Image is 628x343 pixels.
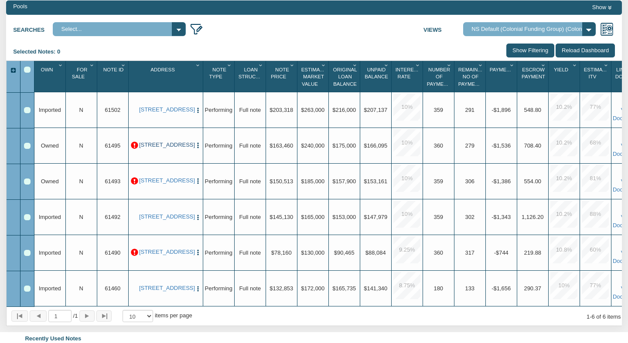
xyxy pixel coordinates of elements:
[330,64,359,89] div: Sort None
[139,213,192,220] a: 2409 Morningside, Pasadena, TX, 77506
[73,313,75,319] abbr: of
[239,67,270,79] span: Loan Structure
[7,67,20,75] div: Expand All
[13,3,27,11] div: Pools
[195,213,201,222] button: Press to open the note menu
[120,61,128,69] div: Column Menu
[301,67,330,87] span: Estimated Market Value
[423,22,463,34] label: Views
[155,312,192,319] span: items per page
[490,67,525,72] span: Payment(P&I)
[36,64,65,89] div: Own Sort None
[333,67,357,87] span: Original Loan Balance
[239,214,261,220] span: Full note
[424,64,454,89] div: Number Of Payments Sort None
[67,64,96,89] div: For Sale Sort None
[48,310,72,322] input: Selected page
[24,143,31,149] div: Row 2, Row Selection Checkbox
[330,64,359,89] div: Original Loan Balance Sort None
[205,178,232,185] span: Performing
[89,61,96,69] div: Column Menu
[524,178,541,185] span: 554.00
[270,142,293,149] span: $163,460
[289,61,297,69] div: Column Menu
[205,285,232,292] span: Performing
[433,142,443,149] span: 360
[139,285,192,292] a: 2943 South Walcott Drive, Indianapolis, IN, 46203
[383,61,391,69] div: Column Menu
[36,64,65,89] div: Sort None
[39,107,61,113] span: Imported
[540,61,548,69] div: Column Menu
[130,64,202,89] div: Address Sort None
[465,285,474,292] span: 133
[236,64,265,89] div: Loan Structure Sort None
[239,249,261,256] span: Full note
[103,67,124,72] span: Note Id
[494,249,509,256] span: -$744
[99,64,128,89] div: Sort None
[427,67,454,87] span: Number Of Payments
[365,249,386,256] span: $88,084
[39,214,61,220] span: Imported
[209,67,227,79] span: Note Type
[456,64,485,89] div: Remaining No Of Payments Sort None
[433,285,443,292] span: 180
[24,67,31,73] div: Select All
[195,107,201,114] img: cell-menu.png
[205,64,234,89] div: Sort None
[105,107,120,113] span: 61502
[79,178,83,185] span: N
[205,249,232,256] span: Performing
[332,142,356,149] span: $175,000
[352,61,359,69] div: Column Menu
[509,61,516,69] div: Column Menu
[24,250,31,256] div: Row 5, Row Selection Checkbox
[105,249,120,256] span: 61490
[57,61,65,69] div: Column Menu
[267,64,297,89] div: Sort None
[105,178,120,185] span: 61493
[550,165,577,192] div: 10.2
[477,61,485,69] div: Column Menu
[139,141,192,148] a: 7118 Heron, Houston, TX, 77087
[195,285,201,293] button: Press to open the note menu
[524,107,541,113] span: 548.80
[393,94,420,121] div: 10.0
[195,249,201,256] img: cell-menu.png
[362,64,391,89] div: Sort None
[556,44,614,57] input: Reload Dashboard
[190,22,204,36] img: edit_filter_icon.png
[465,142,474,149] span: 279
[414,61,422,69] div: Column Menu
[239,178,261,185] span: Full note
[590,313,591,320] abbr: through
[465,214,474,220] span: 302
[320,61,328,69] div: Column Menu
[456,64,485,89] div: Sort None
[239,285,261,292] span: Full note
[581,64,611,89] div: Sort None
[24,178,31,185] div: Row 3, Row Selection Checkbox
[79,285,83,292] span: N
[582,165,609,192] div: 81.0
[603,61,611,69] div: Column Menu
[79,249,83,256] span: N
[491,285,511,292] span: -$1,656
[571,61,579,69] div: Column Menu
[582,94,609,121] div: 77.0
[332,214,356,220] span: $153,000
[226,61,234,69] div: Column Menu
[433,107,443,113] span: 359
[465,178,474,185] span: 306
[550,272,577,299] div: 10.0
[550,236,577,263] div: 10.8
[393,201,420,228] div: 10.0
[79,214,83,220] span: N
[522,214,543,220] span: 1,126.20
[550,64,579,89] div: Yield Sort None
[195,142,201,149] img: cell-menu.png
[41,178,59,185] span: Owned
[13,22,53,34] label: Searches
[332,107,356,113] span: $216,000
